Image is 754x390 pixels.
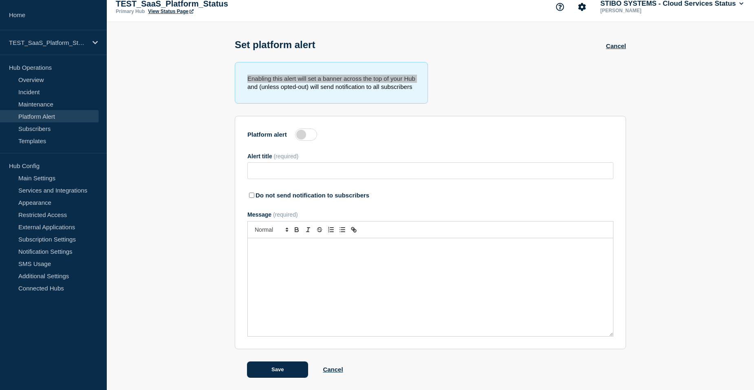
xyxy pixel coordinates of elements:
div: Enabling this alert will set a banner across the top of your Hub and (unless opted-out) will send... [235,62,428,104]
p: [PERSON_NAME] [599,8,683,13]
a: Cancel [606,42,626,49]
span: (required) [273,211,298,218]
button: Toggle link [348,225,359,235]
button: Toggle ordered list [325,225,337,235]
label: Do not send notification to subscribers [256,192,369,199]
span: Font size [251,225,291,235]
button: Toggle italic text [302,225,314,235]
input: Do not send notification to subscribers [249,193,254,198]
div: Alert title [247,153,613,160]
p: Primary Hub [116,9,145,14]
div: Message [247,211,613,218]
input: Alert title [247,162,613,179]
button: Save [247,361,308,378]
a: View Status Page [148,9,193,14]
label: Platform alert [247,131,287,138]
a: Cancel [323,366,343,373]
h1: Set platform alert [235,39,315,51]
button: Toggle bold text [291,225,302,235]
p: TEST_SaaS_Platform_Status [9,39,87,46]
button: Toggle bulleted list [337,225,348,235]
span: (required) [273,153,298,160]
div: Message [248,238,613,336]
button: Toggle strikethrough text [314,225,325,235]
